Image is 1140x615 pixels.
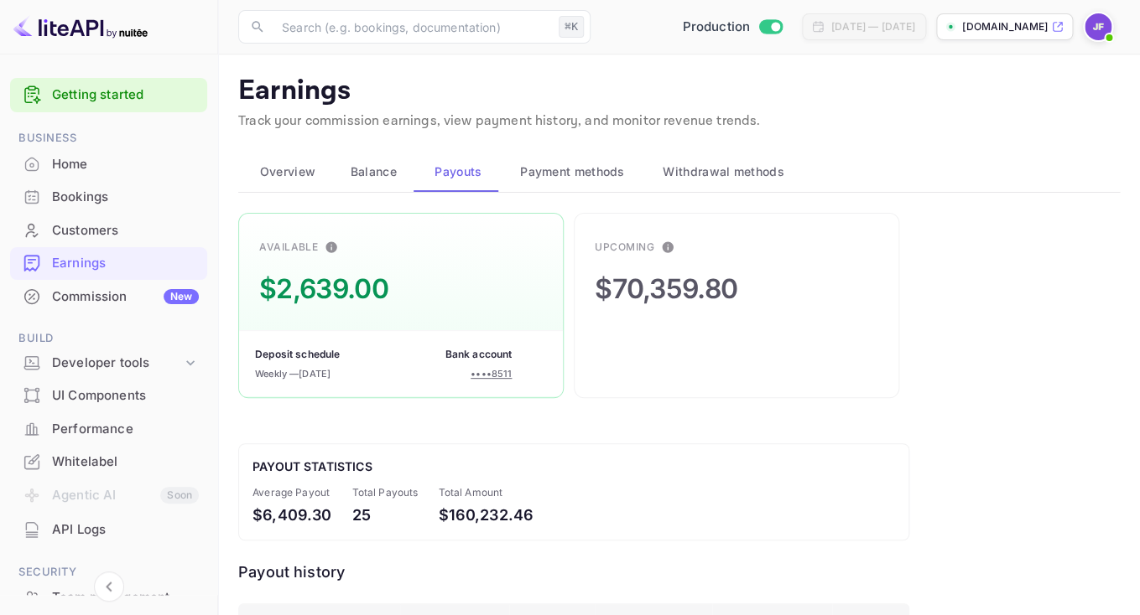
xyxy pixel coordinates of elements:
div: Performance [10,413,207,446]
div: Performance [52,420,199,439]
a: Bookings [10,181,207,212]
div: Switch to Sandbox mode [675,18,789,37]
div: Bookings [52,188,199,207]
div: $70,359.80 [595,269,737,309]
div: $2,639.00 [259,269,388,309]
div: $160,232.46 [438,504,534,526]
div: Average Payout [252,485,331,500]
div: Customers [52,221,199,240]
div: API Logs [10,514,207,546]
a: Whitelabel [10,446,207,477]
div: Developer tools [52,354,182,373]
div: •••• 8511 [471,367,512,381]
div: Getting started [10,78,207,112]
img: LiteAPI logo [13,13,148,40]
span: Withdrawal methods [663,162,783,182]
input: Search (e.g. bookings, documentation) [272,10,552,44]
span: Payouts [435,162,482,182]
div: Whitelabel [52,452,199,472]
a: Getting started [52,85,199,105]
span: Business [10,129,207,147]
div: [DATE] — [DATE] [831,19,915,34]
button: Collapse navigation [94,571,124,602]
span: Balance [351,162,397,182]
a: CommissionNew [10,281,207,312]
span: Payment methods [520,162,625,182]
div: UI Components [10,380,207,412]
div: Upcoming [595,240,654,255]
a: UI Components [10,380,207,411]
div: scrollable auto tabs example [238,152,1120,192]
div: Total Amount [438,485,534,500]
div: Earnings [10,247,207,280]
div: 25 [351,504,418,526]
div: Payout history [238,561,909,583]
p: [DOMAIN_NAME] [962,19,1048,34]
div: Deposit schedule [255,347,340,362]
div: Customers [10,214,207,247]
span: Overview [260,162,315,182]
div: Weekly — [DATE] [255,367,331,381]
div: Total Payouts [351,485,418,500]
div: API Logs [52,520,199,540]
div: Bank account [445,347,512,362]
div: Commission [52,287,199,307]
div: Earnings [52,254,199,273]
p: Track your commission earnings, view payment history, and monitor revenue trends. [238,111,1120,132]
a: Team management [10,581,207,612]
div: Payout Statistics [252,457,895,475]
span: Build [10,329,207,348]
img: Jenny Frimer [1085,13,1111,40]
a: Customers [10,214,207,245]
div: Team management [52,588,199,607]
p: Earnings [238,75,1120,108]
div: UI Components [52,386,199,406]
span: Production [682,18,750,37]
a: Home [10,148,207,179]
div: $6,409.30 [252,504,331,526]
a: Performance [10,413,207,444]
div: ⌘K [559,16,584,38]
div: Bookings [10,181,207,214]
div: Home [52,155,199,174]
a: Earnings [10,247,207,278]
div: Home [10,148,207,181]
div: Developer tools [10,349,207,378]
span: Security [10,563,207,581]
div: Whitelabel [10,446,207,478]
button: This is the amount of confirmed commission that will be paid to you on the next scheduled deposit [318,234,345,261]
button: This is the amount of commission earned for bookings that have not been finalized. After guest ch... [654,234,681,261]
a: API Logs [10,514,207,545]
div: New [164,289,199,304]
div: CommissionNew [10,281,207,313]
div: Available [259,240,318,255]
